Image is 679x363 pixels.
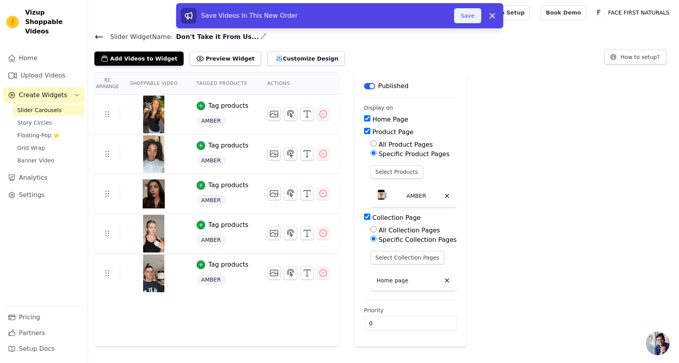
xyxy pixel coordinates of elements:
[3,50,85,66] a: Home
[197,181,248,190] button: Tag products
[267,147,281,160] button: Change Thumbnail
[197,274,226,285] span: AMBER
[17,119,52,127] span: Story Circles
[208,101,248,111] div: Tag products
[13,117,85,128] a: Story Circles
[201,12,298,19] span: Save Videos In This New Order
[94,72,120,95] th: Re Arrange
[267,187,281,200] button: Change Thumbnail
[454,8,481,23] button: Save
[646,332,670,355] a: Open chat
[197,115,226,126] span: AMBER
[197,195,226,206] span: AMBER
[379,227,440,234] label: All Collection Pages
[407,192,426,200] p: AMBER
[208,141,248,150] div: Tag products
[13,130,85,141] a: Floating-Pop ⭐
[197,234,226,245] span: AMBER
[258,72,339,95] th: Actions
[19,90,67,100] span: Create Widgets
[604,55,666,63] a: How to setup?
[208,260,248,269] div: Tag products
[3,310,85,325] a: Pricing
[104,32,173,42] span: Slider Widget Name:
[197,155,226,166] span: AMBER
[379,236,457,243] label: Specific Collection Pages
[197,101,248,111] button: Tag products
[13,142,85,153] a: Grid Wrap
[267,266,281,280] button: Change Thumbnail
[173,32,259,42] span: Don't Take it From Us...
[143,215,165,252] img: hex-146a0bb8e9a443e4b093ee935db8771c.png
[374,188,389,204] img: AMBER
[440,189,454,203] button: Delete widget
[3,341,85,357] a: Setup Docs
[378,81,409,91] p: Published
[17,157,54,164] span: Banner Video
[197,260,248,269] button: Tag products
[187,72,258,95] th: Tagged Products
[372,214,421,221] label: Collection Page
[143,175,165,213] img: vizup-images-45ca.png
[3,325,85,341] a: Partners
[190,52,261,66] button: Preview Widget
[17,144,45,152] span: Grid Wrap
[3,68,85,83] a: Upload Videos
[13,105,85,116] a: Slider Carousels
[143,135,165,173] img: vizup-images-0969.png
[197,220,248,230] button: Tag products
[364,104,393,112] legend: Display on
[13,155,85,166] a: Banner Video
[364,306,457,314] label: Priority
[440,274,454,287] button: Delete collection
[208,220,248,230] div: Tag products
[197,141,248,150] button: Tag products
[3,170,85,186] a: Analytics
[208,181,248,190] div: Tag products
[372,116,408,123] label: Home Page
[94,52,184,66] button: Add Videos to Widget
[3,87,85,103] button: Create Widgets
[260,31,267,42] div: Edit Name
[17,131,60,139] span: Floating-Pop ⭐
[379,141,433,148] label: All Product Pages
[267,52,345,66] button: Customize Design
[143,254,165,292] img: vizup-images-4e43.png
[372,128,414,136] label: Product Page
[604,50,666,64] button: How to setup?
[377,276,409,284] p: Home page
[267,227,281,240] button: Change Thumbnail
[120,72,187,95] th: Shoppable Video
[143,96,165,133] img: vizup-images-256a.png
[267,107,281,121] button: Change Thumbnail
[379,150,449,158] label: Specific Product Pages
[3,187,85,203] a: Settings
[17,106,62,114] span: Slider Carousels
[370,251,445,264] button: Select Collection Pages
[370,165,423,179] button: Select Products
